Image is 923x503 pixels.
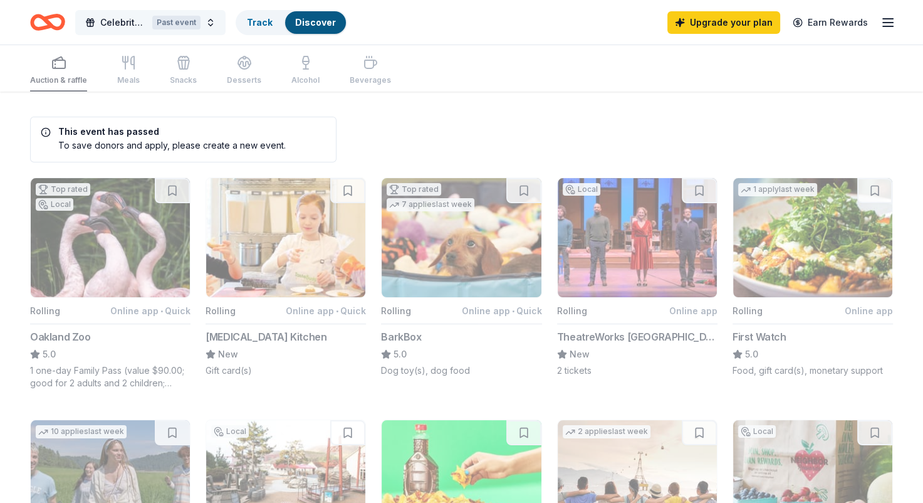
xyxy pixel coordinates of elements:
[30,177,190,389] button: Image for Oakland ZooTop ratedLocalRollingOnline app•QuickOakland Zoo5.01 one-day Family Pass (va...
[733,177,893,377] button: Image for First Watch1 applylast weekRollingOnline appFirst Watch5.0Food, gift card(s), monetary ...
[41,139,286,152] div: To save donors and apply, please create a new event.
[75,10,226,35] button: Celebrity EventPast event
[30,8,65,37] a: Home
[236,10,347,35] button: TrackDiscover
[152,16,201,29] div: Past event
[667,11,780,34] a: Upgrade your plan
[100,15,147,30] span: Celebrity Event
[247,17,273,28] a: Track
[557,177,717,377] button: Image for TheatreWorks Silicon ValleyLocalRollingOnline appTheatreWorks [GEOGRAPHIC_DATA]New2 tic...
[41,127,286,136] h5: This event has passed
[785,11,875,34] a: Earn Rewards
[206,177,366,377] button: Image for Taste Buds KitchenRollingOnline app•Quick[MEDICAL_DATA] KitchenNewGift card(s)
[295,17,336,28] a: Discover
[381,177,541,377] button: Image for BarkBoxTop rated7 applieslast weekRollingOnline app•QuickBarkBox5.0Dog toy(s), dog food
